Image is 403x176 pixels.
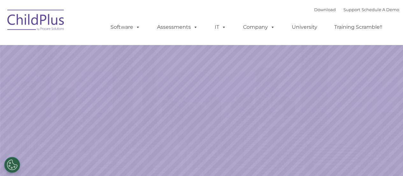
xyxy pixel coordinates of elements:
a: Learn More [274,120,342,138]
a: University [285,21,324,34]
a: IT [208,21,233,34]
font: | [314,7,399,12]
a: Training Scramble!! [328,21,389,34]
button: Cookies Settings [4,157,20,173]
a: Company [237,21,281,34]
a: Download [314,7,336,12]
img: ChildPlus by Procare Solutions [4,5,68,37]
a: Support [343,7,360,12]
a: Software [104,21,147,34]
a: Schedule A Demo [362,7,399,12]
a: Assessments [151,21,204,34]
